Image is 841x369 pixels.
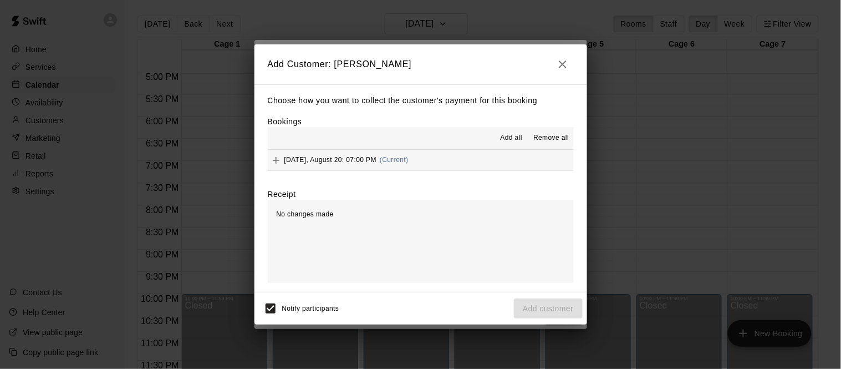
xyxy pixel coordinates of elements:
h2: Add Customer: [PERSON_NAME] [254,44,587,84]
p: Choose how you want to collect the customer's payment for this booking [268,94,574,108]
span: (Current) [380,156,409,164]
span: Remove all [533,133,569,144]
button: Remove all [529,129,573,147]
span: Add all [501,133,523,144]
label: Bookings [268,117,302,126]
button: Add[DATE], August 20: 07:00 PM(Current) [268,150,574,170]
span: [DATE], August 20: 07:00 PM [284,156,377,164]
span: No changes made [277,210,334,218]
label: Receipt [268,189,296,200]
button: Add all [493,129,529,147]
span: Add [268,155,284,164]
span: Notify participants [282,305,339,312]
